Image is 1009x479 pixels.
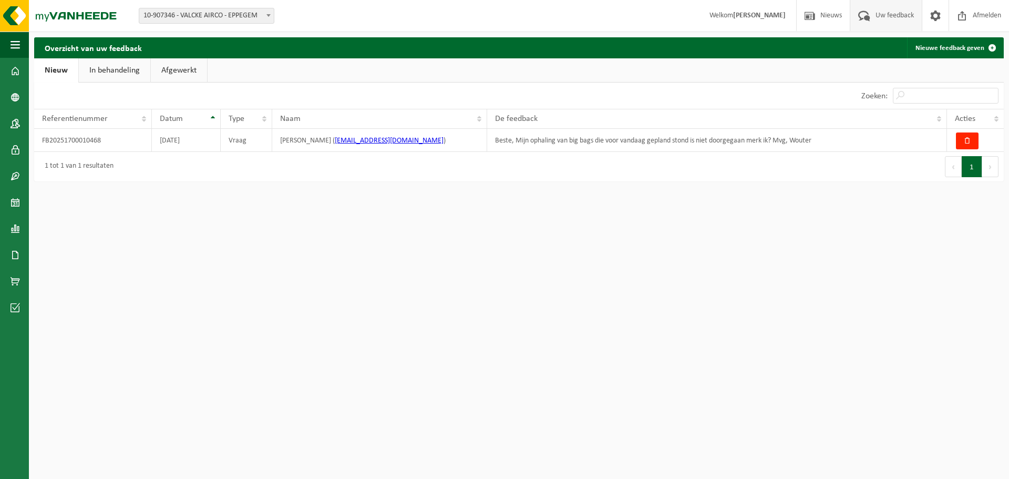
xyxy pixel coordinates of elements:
td: [PERSON_NAME] ( ) [272,129,488,152]
td: Vraag [221,129,272,152]
a: In behandeling [79,58,150,83]
td: Beste, Mijn ophaling van big bags die voor vandaag gepland stond is niet doorgegaan merk ik? Mvg,... [487,129,947,152]
span: Datum [160,115,183,123]
button: 1 [962,156,982,177]
span: 10-907346 - VALCKE AIRCO - EPPEGEM [139,8,274,24]
a: Nieuwe feedback geven [907,37,1003,58]
a: Afgewerkt [151,58,207,83]
button: Previous [945,156,962,177]
td: [DATE] [152,129,221,152]
h2: Overzicht van uw feedback [34,37,152,58]
span: De feedback [495,115,538,123]
span: Naam [280,115,301,123]
div: 1 tot 1 van 1 resultaten [39,157,114,176]
label: Zoeken: [861,92,888,100]
span: Type [229,115,244,123]
a: [EMAIL_ADDRESS][DOMAIN_NAME] [335,137,444,145]
button: Next [982,156,998,177]
a: Nieuw [34,58,78,83]
td: FB20251700010468 [34,129,152,152]
span: 10-907346 - VALCKE AIRCO - EPPEGEM [139,8,274,23]
span: Acties [955,115,975,123]
span: Referentienummer [42,115,108,123]
strong: [PERSON_NAME] [733,12,786,19]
